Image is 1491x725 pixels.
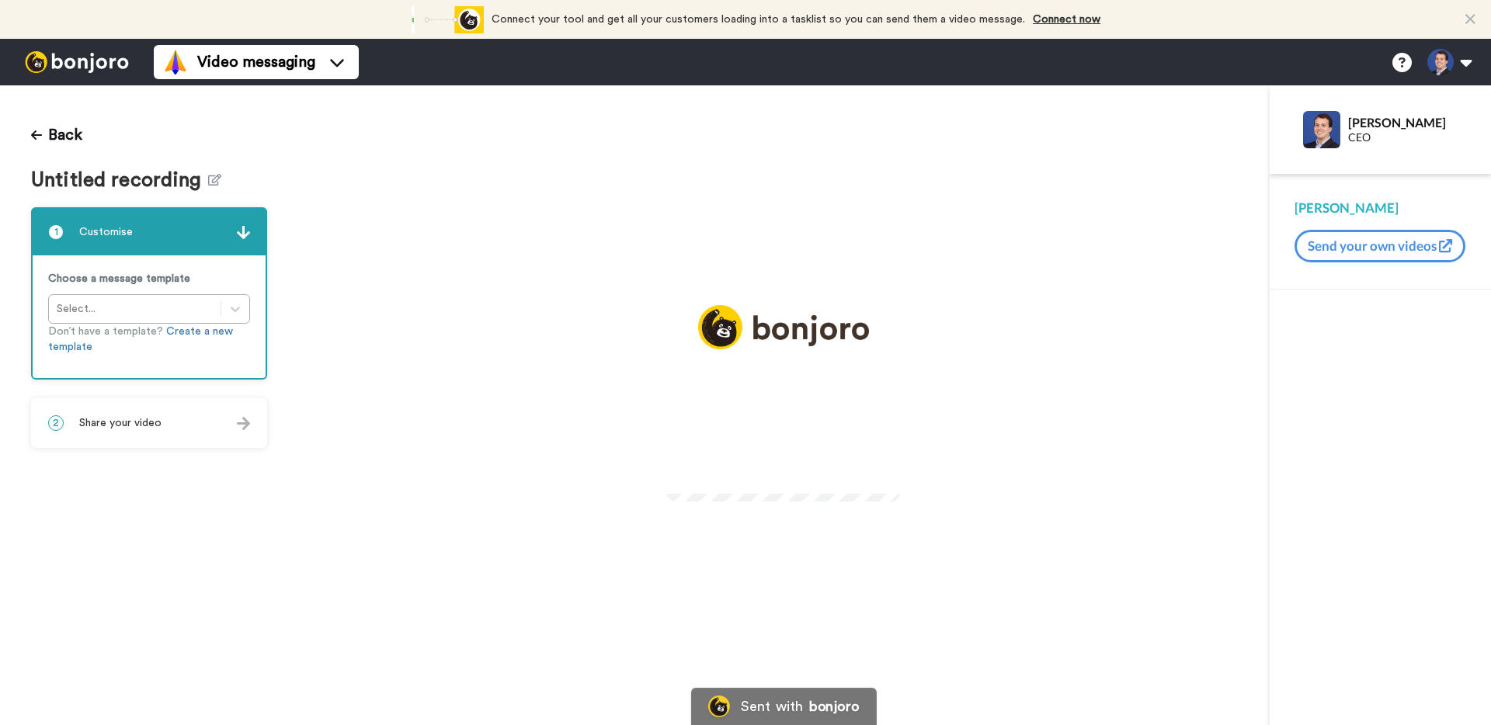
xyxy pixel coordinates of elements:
[1303,111,1340,148] img: Profile Image
[678,463,705,481] span: 0:01
[197,51,315,73] span: Video messaging
[741,699,803,713] div: Sent with
[708,463,714,481] span: /
[31,169,208,192] span: Untitled recording
[708,696,730,717] img: Bonjoro Logo
[698,305,869,349] img: logo_full.png
[871,464,886,480] img: Full screen
[1348,131,1465,144] div: CEO
[79,415,162,431] span: Share your video
[717,463,744,481] span: 0:03
[1295,230,1465,262] button: Send your own videos
[163,50,188,75] img: vm-color.svg
[48,224,64,240] span: 1
[1033,14,1100,25] a: Connect now
[237,226,250,239] img: arrow.svg
[19,51,135,73] img: bj-logo-header-white.svg
[31,398,267,448] div: 2Share your video
[492,14,1025,25] span: Connect your tool and get all your customers loading into a tasklist so you can send them a video...
[809,699,859,713] div: bonjoro
[1295,199,1466,217] div: [PERSON_NAME]
[48,415,64,431] span: 2
[48,324,250,355] p: Don’t have a template?
[79,224,133,240] span: Customise
[237,417,250,430] img: arrow.svg
[48,271,250,286] p: Choose a message template
[31,116,82,154] button: Back
[1348,115,1465,130] div: [PERSON_NAME]
[691,688,876,725] a: Bonjoro LogoSent withbonjoro
[48,326,233,352] a: Create a new template
[398,6,484,33] div: animation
